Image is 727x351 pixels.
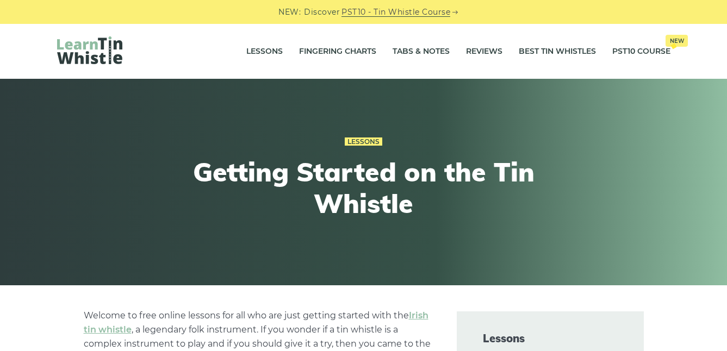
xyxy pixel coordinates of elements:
a: Reviews [466,38,502,65]
a: Fingering Charts [299,38,376,65]
span: Lessons [483,331,618,346]
a: PST10 CourseNew [612,38,670,65]
a: Tabs & Notes [393,38,450,65]
span: New [666,35,688,47]
img: LearnTinWhistle.com [57,36,122,64]
a: Lessons [345,137,382,146]
a: Best Tin Whistles [519,38,596,65]
h1: Getting Started on the Tin Whistle [164,156,564,219]
a: Lessons [246,38,283,65]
